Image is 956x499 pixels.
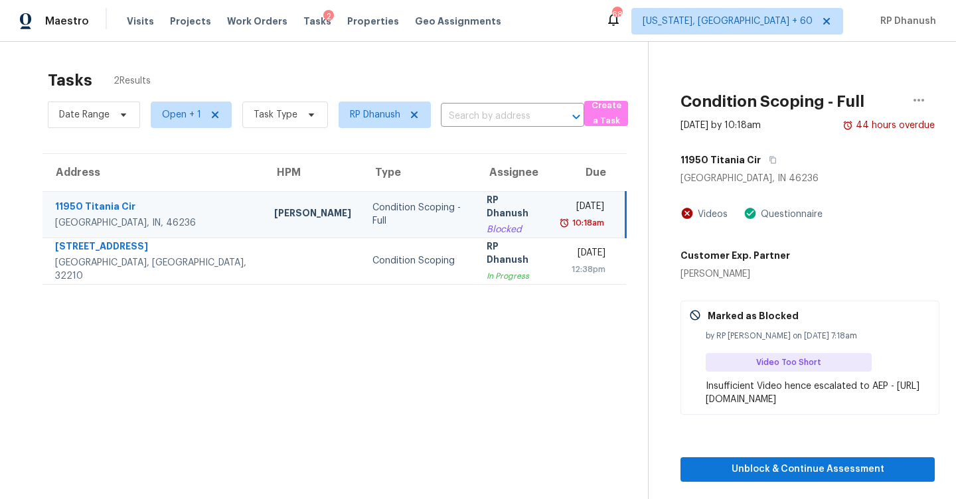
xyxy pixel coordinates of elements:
div: [GEOGRAPHIC_DATA], IN, 46236 [55,216,253,230]
h5: 11950 Titania Cir [680,153,761,167]
span: [US_STATE], [GEOGRAPHIC_DATA] + 60 [643,15,813,28]
span: Visits [127,15,154,28]
div: Blocked [487,223,540,236]
span: Properties [347,15,399,28]
div: [DATE] [561,246,605,263]
div: [GEOGRAPHIC_DATA], [GEOGRAPHIC_DATA], 32210 [55,256,253,283]
span: Geo Assignments [415,15,501,28]
div: 10:18am [570,216,604,230]
h2: Tasks [48,74,92,87]
div: 44 hours overdue [853,119,935,132]
span: Work Orders [227,15,287,28]
div: 682 [612,8,621,21]
img: Gray Cancel Icon [689,309,701,321]
th: Assignee [476,154,550,191]
span: Tasks [303,17,331,26]
button: Open [567,107,586,126]
div: [DATE] by 10:18am [680,119,761,132]
img: Artifact Present Icon [744,206,757,220]
div: by RP [PERSON_NAME] on [DATE] 7:18am [706,329,931,342]
div: 2 [323,10,334,23]
div: Questionnaire [757,208,823,221]
span: Unblock & Continue Assessment [691,461,924,478]
span: Task Type [254,108,297,121]
button: Copy Address [761,148,779,172]
img: Overdue Alarm Icon [842,119,853,132]
div: RP Dhanush [487,193,540,223]
div: Videos [694,208,728,221]
div: [PERSON_NAME] [680,267,790,281]
div: [STREET_ADDRESS] [55,240,253,256]
h2: Condition Scoping - Full [680,95,864,108]
th: HPM [264,154,362,191]
p: Marked as Blocked [708,309,799,322]
span: Projects [170,15,211,28]
span: Open + 1 [162,108,201,121]
div: 12:38pm [561,263,605,276]
span: Create a Task [591,98,621,129]
th: Address [42,154,264,191]
span: RP Dhanush [350,108,400,121]
div: [PERSON_NAME] [274,206,351,223]
div: Insufficient Video hence escalated to AEP - [URL][DOMAIN_NAME] [706,380,931,406]
div: [GEOGRAPHIC_DATA], IN 46236 [680,172,935,185]
div: Condition Scoping [372,254,465,267]
img: Artifact Not Present Icon [680,206,694,220]
span: Maestro [45,15,89,28]
div: 11950 Titania Cir [55,200,253,216]
span: Video Too Short [756,356,827,369]
div: In Progress [487,269,540,283]
div: Condition Scoping - Full [372,201,465,228]
img: Overdue Alarm Icon [559,216,570,230]
button: Unblock & Continue Assessment [680,457,935,482]
h5: Customer Exp. Partner [680,249,790,262]
span: 2 Results [114,74,151,88]
span: RP Dhanush [875,15,936,28]
th: Type [362,154,476,191]
button: Create a Task [584,101,628,126]
div: [DATE] [561,200,604,216]
input: Search by address [441,106,547,127]
th: Due [550,154,625,191]
span: Date Range [59,108,110,121]
div: RP Dhanush [487,240,540,269]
